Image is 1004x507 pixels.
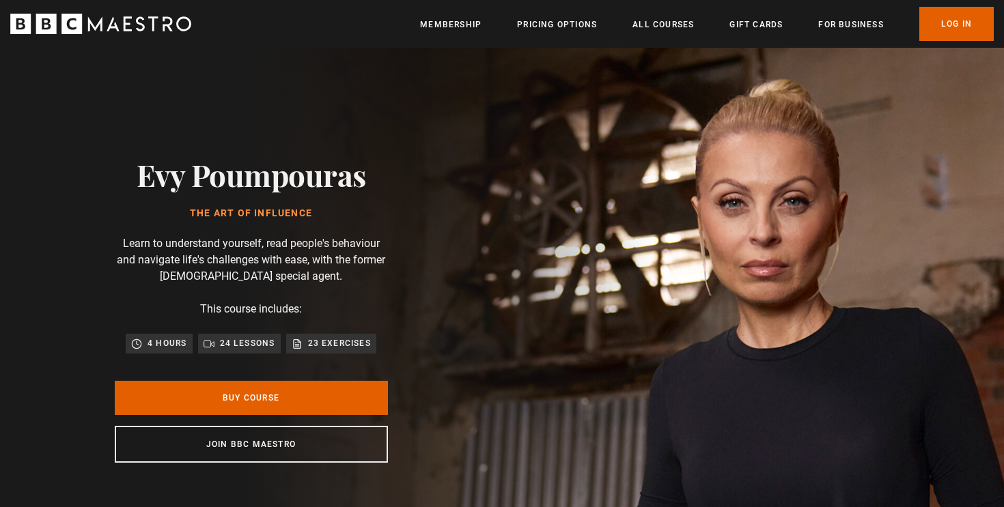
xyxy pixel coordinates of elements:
[420,18,482,31] a: Membership
[200,301,302,317] p: This course includes:
[148,336,186,350] p: 4 hours
[115,381,388,415] a: Buy Course
[818,18,883,31] a: For business
[919,7,994,41] a: Log In
[137,208,366,219] h1: The Art of Influence
[220,336,275,350] p: 24 lessons
[137,157,366,192] h2: Evy Poumpouras
[632,18,694,31] a: All Courses
[517,18,597,31] a: Pricing Options
[115,235,388,285] p: Learn to understand yourself, read people's behaviour and navigate life's challenges with ease, w...
[308,336,371,350] p: 23 exercises
[10,14,191,34] svg: BBC Maestro
[115,426,388,463] a: Join BBC Maestro
[420,7,994,41] nav: Primary
[729,18,783,31] a: Gift Cards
